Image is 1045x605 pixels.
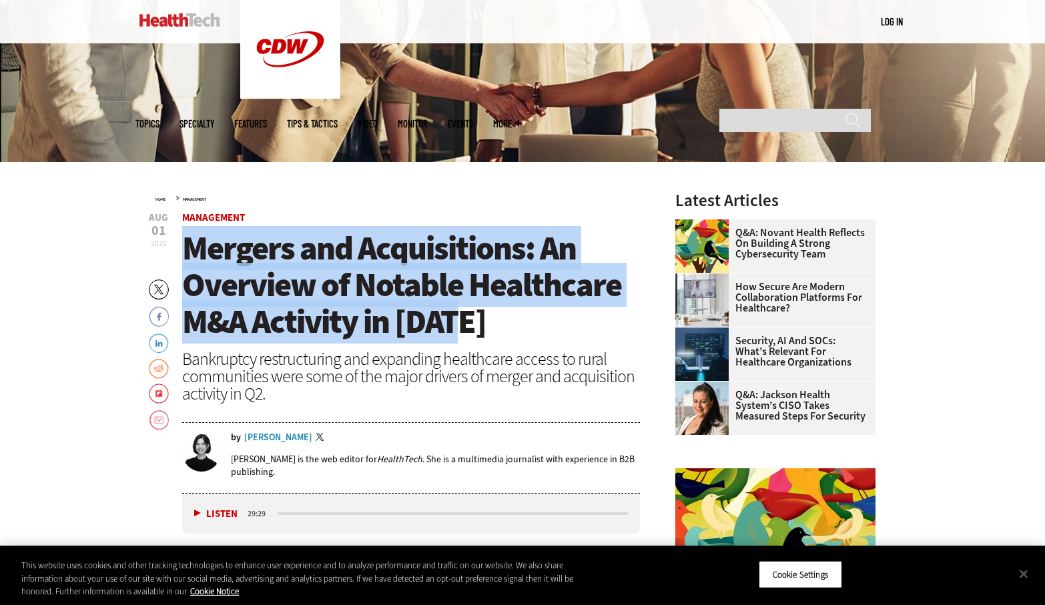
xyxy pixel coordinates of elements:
a: [PERSON_NAME] [244,433,312,442]
span: by [231,433,241,442]
a: Q&A: Jackson Health System’s CISO Takes Measured Steps for Security [675,390,867,422]
a: Connie Barrera [675,382,735,392]
div: User menu [881,15,903,29]
span: More [493,119,521,129]
a: security team in high-tech computer room [675,328,735,338]
a: Security, AI and SOCs: What’s Relevant for Healthcare Organizations [675,336,867,368]
img: security team in high-tech computer room [675,328,729,381]
img: Home [139,13,220,27]
a: Q&A: Novant Health Reflects on Building a Strong Cybersecurity Team [675,227,867,259]
a: MonITor [398,119,428,129]
span: 01 [149,224,168,237]
span: Topics [135,119,159,129]
a: abstract illustration of a tree [675,219,735,230]
img: abstract illustration of a tree [675,219,729,273]
button: Cookie Settings [759,560,842,588]
p: [PERSON_NAME] is the web editor for . She is a multimedia journalist with experience in B2B publi... [231,453,640,478]
a: Home [155,197,165,202]
a: How Secure Are Modern Collaboration Platforms for Healthcare? [675,281,867,314]
a: care team speaks with physician over conference call [675,273,735,284]
a: More information about your privacy [190,586,239,597]
a: Features [234,119,267,129]
a: Tips & Tactics [287,119,338,129]
a: CDW [240,88,340,102]
div: Bankruptcy restructuring and expanding healthcare access to rural communities were some of the ma... [182,350,640,402]
a: Log in [881,15,903,27]
div: This website uses cookies and other tracking technologies to enhance user experience and to analy... [21,559,575,598]
a: Events [448,119,473,129]
span: 2025 [151,238,167,249]
span: Aug [149,213,168,223]
div: duration [246,508,276,520]
span: Mergers and Acquisitions: An Overview of Notable Healthcare M&A Activity in [DATE] [182,226,621,344]
h3: Latest Articles [675,192,876,209]
img: care team speaks with physician over conference call [675,273,729,327]
div: » [155,192,640,203]
em: HealthTech [377,453,422,466]
a: Twitter [316,433,328,444]
span: Specialty [180,119,214,129]
img: Connie Barrera [675,382,729,435]
a: Video [358,119,378,129]
button: Listen [194,509,238,519]
button: Close [1009,559,1038,588]
a: Management [183,197,206,202]
a: Management [182,211,245,224]
div: media player [182,494,640,534]
img: Jordan Scott [182,433,221,472]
